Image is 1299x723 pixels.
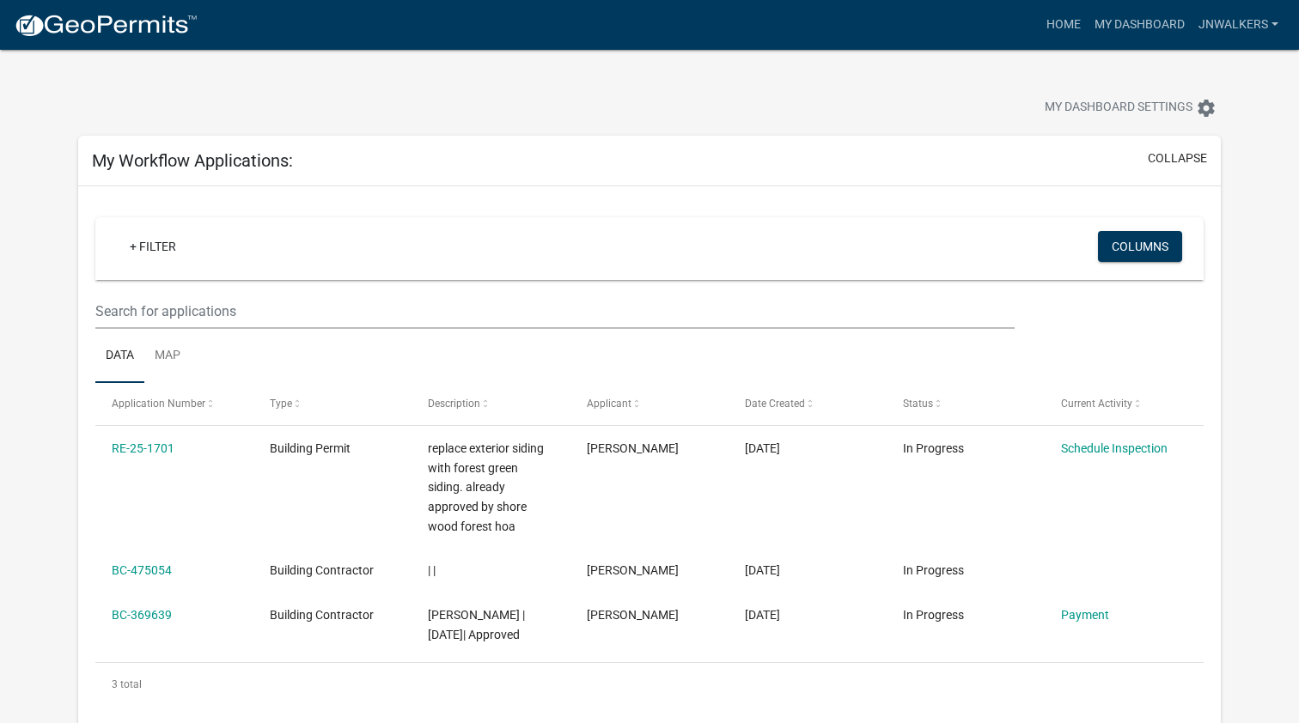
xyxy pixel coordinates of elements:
[1061,398,1132,410] span: Current Activity
[144,329,191,384] a: Map
[1045,383,1203,424] datatable-header-cell: Current Activity
[1098,231,1182,262] button: Columns
[428,608,525,641] span: nathan walker | 01/28/2025| Approved
[745,398,805,410] span: Date Created
[587,441,679,455] span: nathan walker
[1088,9,1192,41] a: My Dashboard
[112,608,172,622] a: BC-369639
[729,383,887,424] datatable-header-cell: Date Created
[78,186,1222,722] div: collapse
[745,563,780,577] span: 09/08/2025
[428,563,436,577] span: | |
[1196,98,1217,118] i: settings
[745,441,780,455] span: 09/08/2025
[95,329,144,384] a: Data
[1061,441,1168,455] a: Schedule Inspection
[587,398,631,410] span: Applicant
[95,663,1204,706] div: 3 total
[903,608,964,622] span: In Progress
[1031,91,1230,125] button: My Dashboard Settingssettings
[112,563,172,577] a: BC-475054
[112,398,205,410] span: Application Number
[112,441,174,455] a: RE-25-1701
[1148,149,1207,167] button: collapse
[587,608,679,622] span: nathan walker
[95,383,253,424] datatable-header-cell: Application Number
[270,608,374,622] span: Building Contractor
[587,563,679,577] span: nathan walker
[428,441,544,533] span: replace exterior siding with forest green siding. already approved by shore wood forest hoa
[95,294,1015,329] input: Search for applications
[412,383,570,424] datatable-header-cell: Description
[1061,608,1109,622] a: Payment
[1045,98,1192,118] span: My Dashboard Settings
[116,231,190,262] a: + Filter
[270,441,351,455] span: Building Permit
[903,441,964,455] span: In Progress
[92,150,293,171] h5: My Workflow Applications:
[1040,9,1088,41] a: Home
[270,563,374,577] span: Building Contractor
[887,383,1045,424] datatable-header-cell: Status
[745,608,780,622] span: 01/28/2025
[903,398,933,410] span: Status
[1192,9,1285,41] a: jnwalkers
[428,398,480,410] span: Description
[903,563,964,577] span: In Progress
[270,398,292,410] span: Type
[570,383,728,424] datatable-header-cell: Applicant
[253,383,412,424] datatable-header-cell: Type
